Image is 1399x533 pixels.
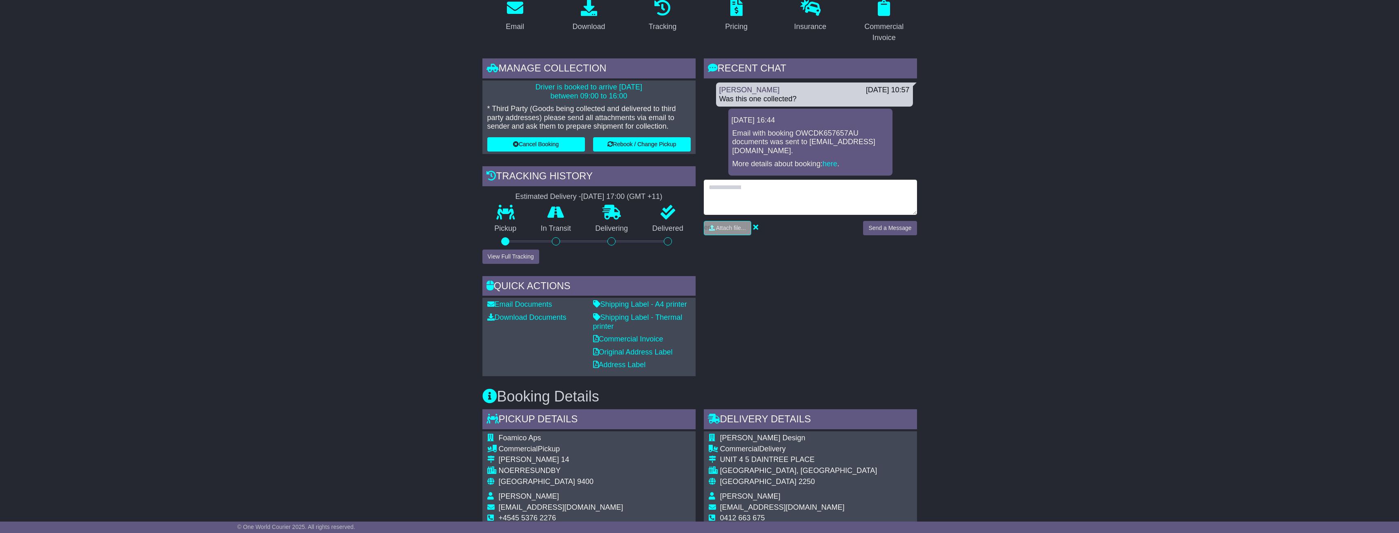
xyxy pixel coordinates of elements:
button: Cancel Booking [487,137,585,152]
span: [GEOGRAPHIC_DATA] [499,477,575,486]
div: [DATE] 16:44 [732,116,889,125]
div: Tracking history [482,166,696,188]
div: Pickup [499,445,623,454]
div: Email [506,21,524,32]
a: Address Label [593,361,646,369]
h3: Booking Details [482,388,917,405]
p: Driver is booked to arrive [DATE] between 09:00 to 16:00 [487,83,691,100]
div: [PERSON_NAME] 14 [499,455,623,464]
div: [GEOGRAPHIC_DATA], [GEOGRAPHIC_DATA] [720,466,877,475]
span: [PERSON_NAME] [499,492,559,500]
a: Download Documents [487,313,567,321]
span: 0412 663 675 [720,514,765,522]
div: Pickup Details [482,409,696,431]
span: [PERSON_NAME] [720,492,781,500]
a: Shipping Label - A4 printer [593,300,687,308]
p: More details about booking: . [732,160,888,169]
span: [GEOGRAPHIC_DATA] [720,477,797,486]
a: [PERSON_NAME] [719,86,780,94]
div: Delivery Details [704,409,917,431]
span: [EMAIL_ADDRESS][DOMAIN_NAME] [499,503,623,511]
div: RECENT CHAT [704,58,917,80]
button: Rebook / Change Pickup [593,137,691,152]
span: Commercial [499,445,538,453]
div: Tracking [649,21,676,32]
div: Download [572,21,605,32]
p: Delivered [640,224,696,233]
div: Delivery [720,445,877,454]
div: Pricing [725,21,747,32]
div: Insurance [794,21,826,32]
a: Commercial Invoice [593,335,663,343]
span: [PERSON_NAME] Design [720,434,805,442]
div: [DATE] 17:00 (GMT +11) [581,192,663,201]
div: Manage collection [482,58,696,80]
a: here [823,160,837,168]
div: UNIT 4 5 DAINTREE PLACE [720,455,877,464]
span: +4545 5376 2276 [499,514,556,522]
span: © One World Courier 2025. All rights reserved. [237,524,355,530]
a: Shipping Label - Thermal printer [593,313,683,330]
div: Was this one collected? [719,95,910,104]
span: 9400 [577,477,594,486]
span: Foamico Aps [499,434,541,442]
span: 2250 [799,477,815,486]
p: Pickup [482,224,529,233]
p: In Transit [529,224,583,233]
span: Commercial [720,445,759,453]
p: * Third Party (Goods being collected and delivered to third party addresses) please send all atta... [487,105,691,131]
div: [DATE] 10:57 [866,86,910,95]
p: Delivering [583,224,640,233]
div: Quick Actions [482,276,696,298]
div: Estimated Delivery - [482,192,696,201]
p: Email with booking OWCDK657657AU documents was sent to [EMAIL_ADDRESS][DOMAIN_NAME]. [732,129,888,156]
button: View Full Tracking [482,250,539,264]
span: [EMAIL_ADDRESS][DOMAIN_NAME] [720,503,845,511]
div: Commercial Invoice [857,21,912,43]
div: NOERRESUNDBY [499,466,623,475]
button: Send a Message [863,221,917,235]
a: Original Address Label [593,348,673,356]
a: Email Documents [487,300,552,308]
